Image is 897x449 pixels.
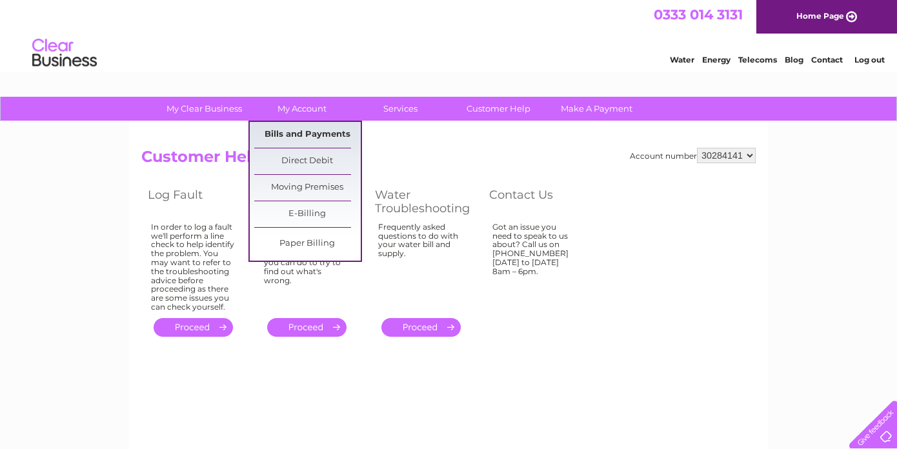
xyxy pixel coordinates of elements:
a: Blog [785,55,803,65]
a: My Clear Business [151,97,257,121]
div: Frequently asked questions to do with your water bill and supply. [378,223,463,306]
a: Energy [702,55,731,65]
a: My Account [249,97,356,121]
a: E-Billing [254,201,361,227]
img: logo.png [32,34,97,73]
div: Clear Business is a trading name of Verastar Limited (registered in [GEOGRAPHIC_DATA] No. 3667643... [145,7,754,63]
th: Water Troubleshooting [368,185,483,219]
a: . [154,318,233,337]
th: Log Fault [141,185,254,219]
a: 0333 014 3131 [654,6,743,23]
a: Customer Help [445,97,552,121]
th: Contact Us [483,185,596,219]
a: Moving Premises [254,175,361,201]
a: . [267,318,347,337]
a: Water [670,55,694,65]
div: In order to log a fault we'll perform a line check to help identify the problem. You may want to ... [151,223,235,312]
a: Make A Payment [543,97,650,121]
a: Log out [854,55,885,65]
a: Telecoms [738,55,777,65]
div: If you're having problems with your phone there are some simple checks you can do to try to find ... [264,223,349,306]
a: Direct Debit [254,148,361,174]
a: Contact [811,55,843,65]
a: . [381,318,461,337]
a: Paper Billing [254,231,361,257]
div: Got an issue you need to speak to us about? Call us on [PHONE_NUMBER] [DATE] to [DATE] 8am – 6pm. [492,223,576,306]
a: Bills and Payments [254,122,361,148]
div: Account number [630,148,756,163]
a: Services [347,97,454,121]
h2: Customer Help [141,148,756,172]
